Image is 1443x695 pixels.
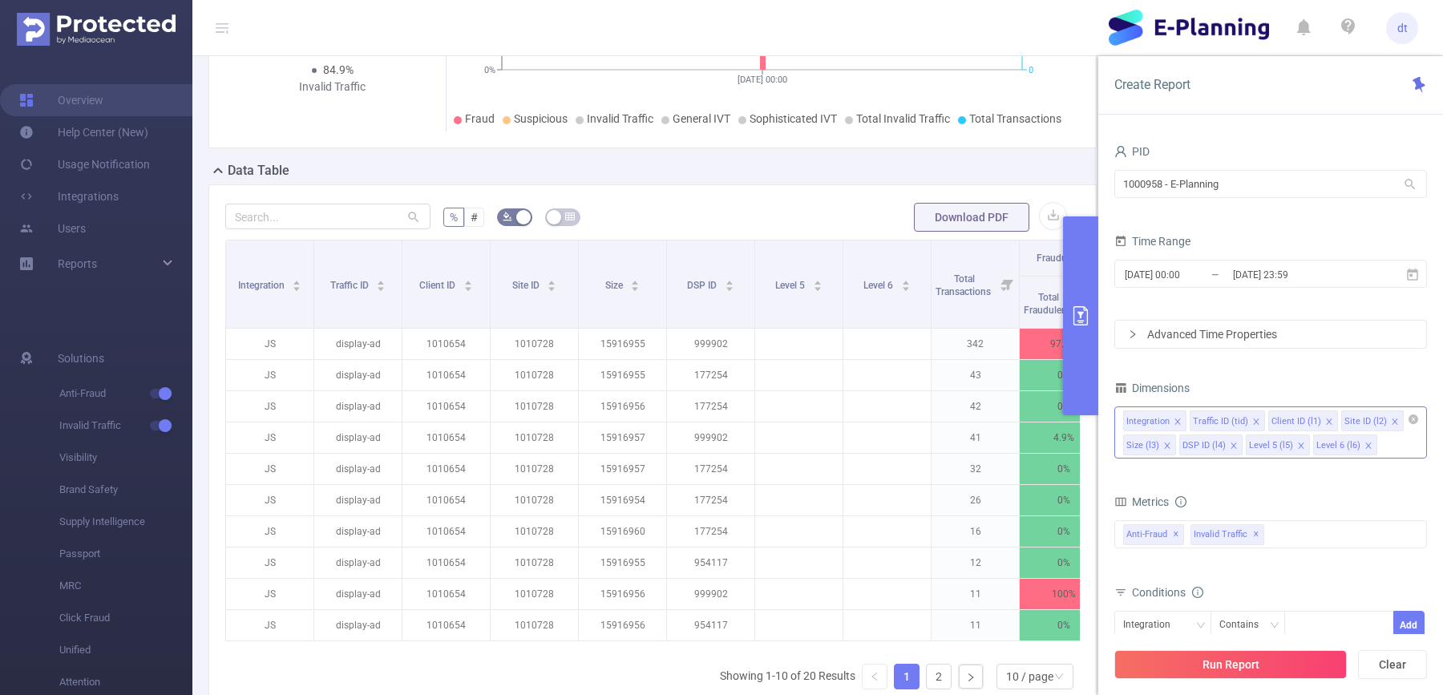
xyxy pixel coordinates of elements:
[1230,442,1238,451] i: icon: close
[932,454,1019,484] p: 32
[19,84,103,116] a: Overview
[330,280,371,291] span: Traffic ID
[914,203,1029,232] button: Download PDF
[402,454,490,484] p: 1010654
[687,280,719,291] span: DSP ID
[450,211,458,224] span: %
[58,257,97,270] span: Reports
[958,664,984,689] li: Next Page
[548,285,556,289] i: icon: caret-down
[59,474,192,506] span: Brand Safety
[1249,435,1293,456] div: Level 5 (l5)
[870,672,879,681] i: icon: left
[491,579,578,609] p: 1010728
[667,610,754,640] p: 954117
[1190,410,1265,431] li: Traffic ID (tid)
[1123,410,1186,431] li: Integration
[1341,410,1404,431] li: Site ID (l2)
[314,454,402,484] p: display-ad
[667,516,754,547] p: 177254
[1020,454,1107,484] p: 0%
[463,278,473,288] div: Sort
[605,280,625,291] span: Size
[1123,434,1176,455] li: Size (l3)
[19,116,148,148] a: Help Center (New)
[548,278,556,283] i: icon: caret-up
[1252,418,1260,427] i: icon: close
[314,548,402,578] p: display-ad
[1316,435,1360,456] div: Level 6 (l6)
[402,485,490,515] p: 1010654
[1006,665,1053,689] div: 10 / page
[932,579,1019,609] p: 11
[1126,435,1159,456] div: Size (l3)
[1020,579,1107,609] p: 100%
[1020,329,1107,359] p: 97.1%
[1192,587,1203,598] i: icon: info-circle
[419,280,458,291] span: Client ID
[402,548,490,578] p: 1010654
[932,422,1019,453] p: 41
[226,548,313,578] p: JS
[1114,382,1190,394] span: Dimensions
[1219,612,1270,638] div: Contains
[484,65,495,75] tspan: 0%
[1020,422,1107,453] p: 4.9%
[226,516,313,547] p: JS
[226,422,313,453] p: JS
[579,422,666,453] p: 15916957
[579,516,666,547] p: 15916960
[1193,411,1248,432] div: Traffic ID (tid)
[547,278,556,288] div: Sort
[226,610,313,640] p: JS
[491,391,578,422] p: 1010728
[901,285,910,289] i: icon: caret-down
[579,391,666,422] p: 15916956
[19,212,86,244] a: Users
[282,79,383,95] div: Invalid Traffic
[19,148,150,180] a: Usage Notification
[402,579,490,609] p: 1010654
[932,548,1019,578] p: 12
[512,280,542,291] span: Site ID
[775,280,807,291] span: Level 5
[1253,525,1259,544] span: ✕
[1182,435,1226,456] div: DSP ID (l4)
[402,360,490,390] p: 1010654
[58,342,104,374] span: Solutions
[579,485,666,515] p: 15916954
[1024,292,1073,316] span: Total Fraudulent
[1114,145,1127,158] i: icon: user
[969,112,1061,125] span: Total Transactions
[59,570,192,602] span: MRC
[1246,434,1310,455] li: Level 5 (l5)
[813,278,823,288] div: Sort
[514,112,568,125] span: Suspicious
[1397,12,1408,44] span: dt
[1020,516,1107,547] p: 0%
[491,548,578,578] p: 1010728
[579,579,666,609] p: 15916956
[932,485,1019,515] p: 26
[936,273,993,297] span: Total Transactions
[59,410,192,442] span: Invalid Traffic
[1231,264,1361,285] input: End date
[1128,329,1138,339] i: icon: right
[226,454,313,484] p: JS
[932,329,1019,359] p: 342
[932,360,1019,390] p: 43
[465,112,495,125] span: Fraud
[856,112,950,125] span: Total Invalid Traffic
[1020,548,1107,578] p: 0%
[1114,77,1190,92] span: Create Report
[667,329,754,359] p: 999902
[725,278,734,283] i: icon: caret-up
[491,360,578,390] p: 1010728
[579,454,666,484] p: 15916957
[667,360,754,390] p: 177254
[226,360,313,390] p: JS
[1173,525,1179,544] span: ✕
[1270,620,1279,632] i: icon: down
[402,610,490,640] p: 1010654
[966,673,976,682] i: icon: right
